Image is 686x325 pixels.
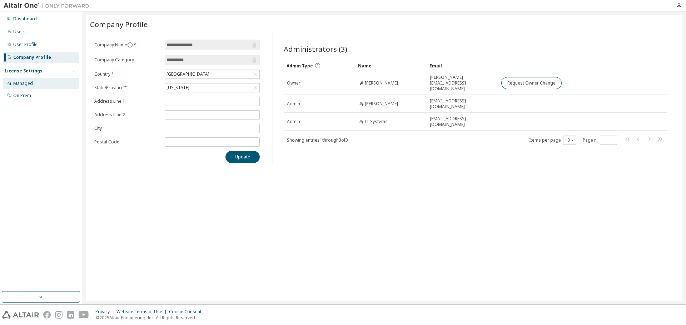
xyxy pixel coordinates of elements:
[90,19,148,29] span: Company Profile
[13,29,26,35] div: Users
[127,42,133,48] button: information
[67,311,74,319] img: linkedin.svg
[358,60,424,71] div: Name
[13,16,37,22] div: Dashboard
[2,311,39,319] img: altair_logo.svg
[430,98,495,110] span: [EMAIL_ADDRESS][DOMAIN_NAME]
[165,83,259,92] div: [US_STATE]
[287,119,300,125] span: Admin
[169,309,206,315] div: Cookie Consent
[165,70,259,78] div: [GEOGRAPHIC_DATA]
[429,60,495,71] div: Email
[13,55,51,60] div: Company Profile
[284,44,347,54] span: Administrators (3)
[94,85,160,91] label: State/Province
[165,84,190,92] div: [US_STATE]
[5,68,43,74] div: License Settings
[165,70,210,78] div: [GEOGRAPHIC_DATA]
[583,136,617,145] span: Page n.
[501,77,562,89] button: Request Owner Change
[94,71,160,77] label: Country
[287,137,348,143] span: Showing entries 1 through 3 of 3
[94,42,160,48] label: Company Name
[55,311,63,319] img: instagram.svg
[287,63,313,69] span: Admin Type
[565,137,575,143] button: 10
[94,126,160,131] label: City
[4,2,93,9] img: Altair One
[94,98,160,104] label: Address Line 1
[430,116,495,127] span: [EMAIL_ADDRESS][DOMAIN_NAME]
[365,119,388,125] span: IT Systems
[13,93,31,98] div: On Prem
[94,57,160,63] label: Company Category
[365,101,398,107] span: [PERSON_NAME]
[365,80,398,86] span: [PERSON_NAME]
[95,315,206,321] p: © 2025 Altair Engineering, Inc. All Rights Reserved.
[13,81,33,86] div: Managed
[225,151,260,163] button: Update
[116,309,169,315] div: Website Terms of Use
[13,42,38,47] div: User Profile
[43,311,51,319] img: facebook.svg
[430,75,495,92] span: [PERSON_NAME][EMAIL_ADDRESS][DOMAIN_NAME]
[287,80,300,86] span: Owner
[529,136,576,145] span: Items per page
[94,112,160,118] label: Address Line 2
[79,311,89,319] img: youtube.svg
[95,309,116,315] div: Privacy
[287,101,300,107] span: Admin
[94,139,160,145] label: Postal Code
